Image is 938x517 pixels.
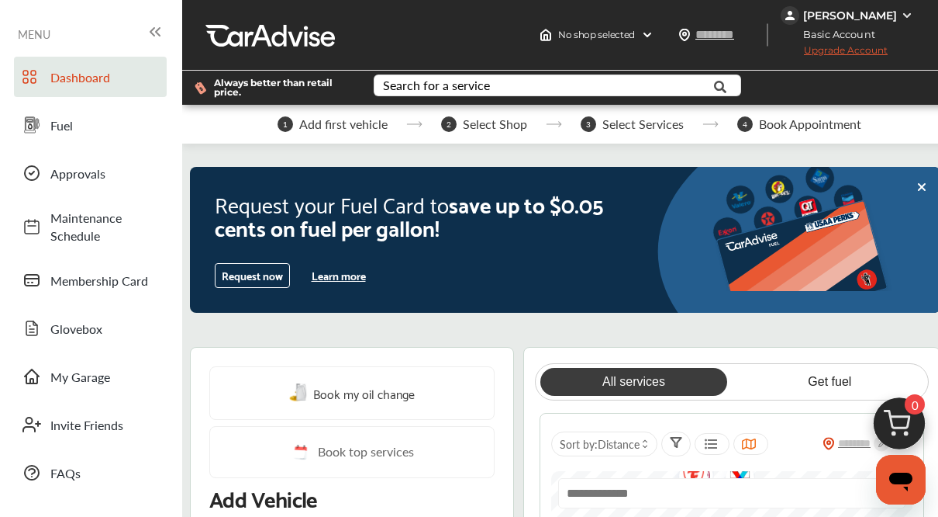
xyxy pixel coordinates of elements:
[278,116,293,132] span: 1
[14,308,167,349] a: Glovebox
[905,394,925,415] span: 0
[50,464,159,482] span: FAQs
[214,78,349,97] span: Always better than retail price.
[50,368,159,386] span: My Garage
[50,165,159,182] span: Approvals
[822,437,835,450] img: location_vector_orange.38f05af8.svg
[862,390,936,465] img: cart_icon.3d0951e8.svg
[50,209,159,245] span: Maintenance Schedule
[299,117,388,131] span: Add first vehicle
[14,356,167,397] a: My Garage
[14,57,167,97] a: Dashboard
[215,263,290,288] button: Request now
[803,9,897,23] div: [PERSON_NAME]
[540,29,552,41] img: header-home-logo.8d720a4f.svg
[736,368,923,396] a: Get fuel
[14,201,167,252] a: Maintenance Schedule
[678,29,691,41] img: location_vector.a44bc228.svg
[215,185,449,222] span: Request your Fuel Card to
[14,153,167,193] a: Approvals
[313,383,415,404] span: Book my oil change
[602,117,684,131] span: Select Services
[441,116,457,132] span: 2
[546,121,562,127] img: stepper-arrow.e24c07c6.svg
[383,79,490,92] div: Search for a service
[782,26,887,43] span: Basic Account
[781,6,799,25] img: jVpblrzwTbfkPYzPPzSLxeg0AAAAASUVORK5CYII=
[215,185,603,245] span: save up to $0.05 cents on fuel per gallon!
[737,116,753,132] span: 4
[18,28,50,40] span: MENU
[14,260,167,300] a: Membership Card
[598,436,640,452] span: Distance
[209,484,317,511] p: Add Vehicle
[50,116,159,134] span: Fuel
[14,105,167,145] a: Fuel
[195,82,206,95] img: dollor_label_vector.a70140d1.svg
[463,117,527,131] span: Select Shop
[50,416,159,434] span: Invite Friends
[540,368,727,396] a: All services
[50,68,159,86] span: Dashboard
[209,426,495,478] a: Book top services
[14,404,167,445] a: Invite Friends
[318,442,414,462] span: Book top services
[289,383,309,403] img: oil-change.e5047c97.svg
[560,436,640,452] span: Sort by :
[641,29,653,41] img: header-down-arrow.9dd2ce7d.svg
[558,29,635,41] span: No shop selected
[289,383,415,404] a: Book my oil change
[781,44,888,64] span: Upgrade Account
[876,455,926,505] iframe: Button to launch messaging window
[901,9,913,22] img: WGsFRI8htEPBVLJbROoPRyZpYNWhNONpIPPETTm6eUC0GeLEiAAAAAElFTkSuQmCC
[305,264,372,287] button: Learn more
[767,23,768,47] img: header-divider.bc55588e.svg
[290,442,310,462] img: cal_icon.0803b883.svg
[581,116,596,132] span: 3
[50,272,159,290] span: Membership Card
[14,453,167,493] a: FAQs
[759,117,861,131] span: Book Appointment
[50,320,159,338] span: Glovebox
[406,121,422,127] img: stepper-arrow.e24c07c6.svg
[702,121,719,127] img: stepper-arrow.e24c07c6.svg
